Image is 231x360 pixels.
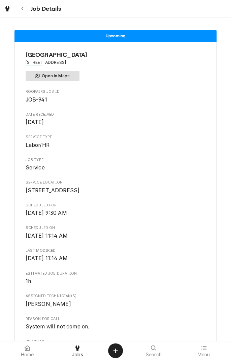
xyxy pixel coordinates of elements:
[26,96,206,104] span: Roopairs Job ID
[26,164,45,171] span: Service
[26,323,206,331] span: Reason For Call
[26,180,206,194] div: Service Location
[26,225,206,231] span: Scheduled On
[26,142,49,148] span: Labor/HR
[26,157,206,163] span: Job Type
[72,352,83,357] span: Jobs
[26,278,31,284] span: 1h
[26,180,206,185] span: Service Location
[26,248,206,263] div: Last Modified
[26,134,206,140] span: Service Type
[26,293,206,299] span: Assigned Technician(s)
[26,164,206,172] span: Job Type
[26,119,44,125] span: [DATE]
[26,89,206,104] div: Roopairs Job ID
[26,271,206,285] div: Estimated Job Duration
[26,254,206,263] span: Last Modified
[26,301,71,307] span: [PERSON_NAME]
[26,209,206,217] span: Scheduled For
[26,316,206,322] span: Reason For Call
[26,50,206,59] span: Name
[26,134,206,149] div: Service Type
[26,210,67,216] span: [DATE] 9:30 AM
[26,339,206,353] div: Priority
[29,4,61,13] span: Job Details
[26,203,206,217] div: Scheduled For
[26,89,206,94] span: Roopairs Job ID
[26,187,80,194] span: [STREET_ADDRESS]
[26,233,68,239] span: [DATE] 11:14 AM
[26,255,68,262] span: [DATE] 11:14 AM
[14,30,217,42] div: Status
[106,34,125,38] span: Upcoming
[16,3,29,15] button: Navigate back
[26,50,206,81] div: Client Information
[26,141,206,149] span: Service Type
[26,323,90,330] span: System will not come on.
[26,96,47,103] span: JOB-941
[21,352,34,357] span: Home
[3,343,52,359] a: Home
[26,187,206,195] span: Service Location
[53,343,102,359] a: Jobs
[129,343,178,359] a: Search
[197,352,210,357] span: Menu
[26,118,206,126] span: Date Received
[179,343,229,359] a: Menu
[108,343,123,358] button: Create Object
[26,71,79,81] button: Open in Maps
[1,3,13,15] a: Go to Jobs
[26,248,206,253] span: Last Modified
[26,59,206,66] span: Address
[26,112,206,126] div: Date Received
[26,203,206,208] span: Scheduled For
[26,112,206,117] span: Date Received
[26,339,206,344] span: Priority
[26,293,206,308] div: Assigned Technician(s)
[26,157,206,172] div: Job Type
[146,352,162,357] span: Search
[26,232,206,240] span: Scheduled On
[26,271,206,276] span: Estimated Job Duration
[26,300,206,308] span: Assigned Technician(s)
[26,277,206,285] span: Estimated Job Duration
[26,225,206,240] div: Scheduled On
[26,316,206,331] div: Reason For Call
